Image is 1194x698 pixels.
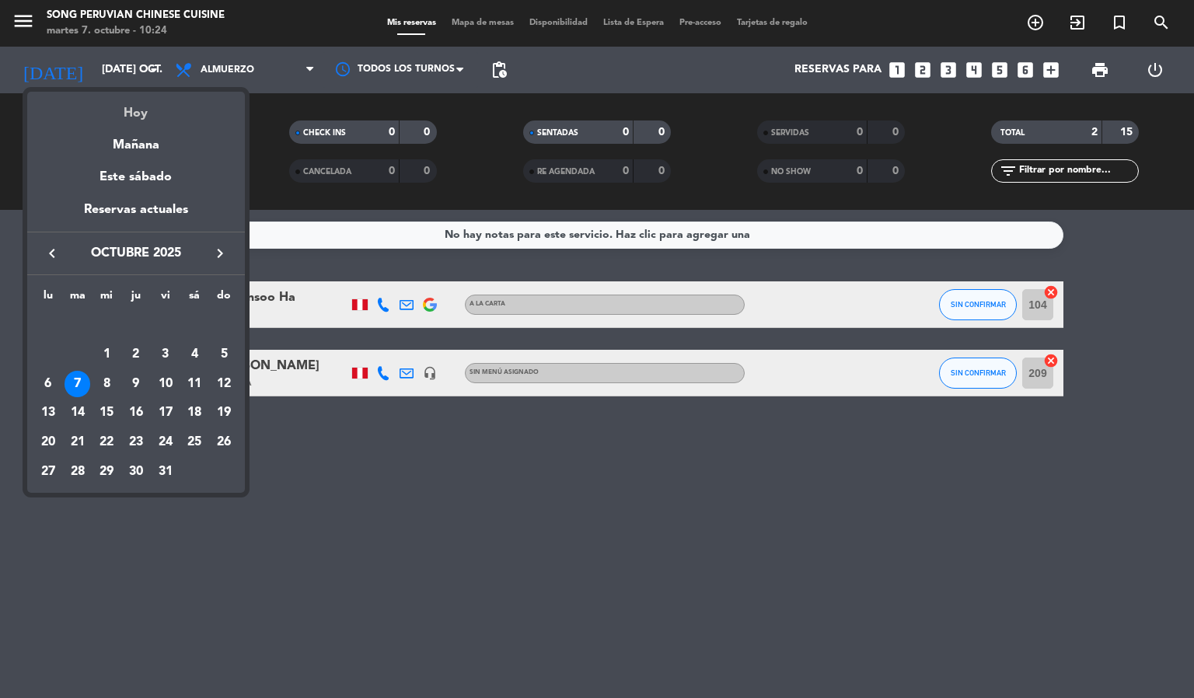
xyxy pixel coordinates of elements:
[152,400,179,427] div: 17
[92,457,121,487] td: 29 de octubre de 2025
[65,459,91,485] div: 28
[151,340,180,369] td: 3 de octubre de 2025
[63,428,93,457] td: 21 de octubre de 2025
[63,399,93,428] td: 14 de octubre de 2025
[121,340,151,369] td: 2 de octubre de 2025
[121,428,151,457] td: 23 de octubre de 2025
[151,428,180,457] td: 24 de octubre de 2025
[92,399,121,428] td: 15 de octubre de 2025
[92,340,121,369] td: 1 de octubre de 2025
[121,287,151,311] th: jueves
[181,429,208,455] div: 25
[181,341,208,368] div: 4
[180,287,210,311] th: sábado
[121,369,151,399] td: 9 de octubre de 2025
[180,369,210,399] td: 11 de octubre de 2025
[209,287,239,311] th: domingo
[123,429,149,455] div: 23
[93,400,120,427] div: 15
[209,428,239,457] td: 26 de octubre de 2025
[209,340,239,369] td: 5 de octubre de 2025
[38,243,66,263] button: keyboard_arrow_left
[93,429,120,455] div: 22
[206,243,234,263] button: keyboard_arrow_right
[93,459,120,485] div: 29
[43,244,61,263] i: keyboard_arrow_left
[151,287,180,311] th: viernes
[152,341,179,368] div: 3
[211,371,237,397] div: 12
[123,341,149,368] div: 2
[123,371,149,397] div: 9
[63,457,93,487] td: 28 de octubre de 2025
[93,341,120,368] div: 1
[92,369,121,399] td: 8 de octubre de 2025
[151,369,180,399] td: 10 de octubre de 2025
[209,399,239,428] td: 19 de octubre de 2025
[33,428,63,457] td: 20 de octubre de 2025
[152,371,179,397] div: 10
[35,371,61,397] div: 6
[35,429,61,455] div: 20
[211,341,237,368] div: 5
[33,287,63,311] th: lunes
[65,371,91,397] div: 7
[92,428,121,457] td: 22 de octubre de 2025
[27,92,245,124] div: Hoy
[66,243,206,263] span: octubre 2025
[63,287,93,311] th: martes
[33,369,63,399] td: 6 de octubre de 2025
[27,155,245,199] div: Este sábado
[33,457,63,487] td: 27 de octubre de 2025
[93,371,120,397] div: 8
[33,399,63,428] td: 13 de octubre de 2025
[121,399,151,428] td: 16 de octubre de 2025
[180,428,210,457] td: 25 de octubre de 2025
[121,457,151,487] td: 30 de octubre de 2025
[63,369,93,399] td: 7 de octubre de 2025
[123,400,149,427] div: 16
[181,400,208,427] div: 18
[35,400,61,427] div: 13
[123,459,149,485] div: 30
[27,124,245,155] div: Mañana
[211,429,237,455] div: 26
[151,399,180,428] td: 17 de octubre de 2025
[152,459,179,485] div: 31
[152,429,179,455] div: 24
[92,287,121,311] th: miércoles
[33,311,239,340] td: OCT.
[181,371,208,397] div: 11
[151,457,180,487] td: 31 de octubre de 2025
[35,459,61,485] div: 27
[27,200,245,232] div: Reservas actuales
[65,400,91,427] div: 14
[65,429,91,455] div: 21
[211,244,229,263] i: keyboard_arrow_right
[211,400,237,427] div: 19
[209,369,239,399] td: 12 de octubre de 2025
[180,399,210,428] td: 18 de octubre de 2025
[180,340,210,369] td: 4 de octubre de 2025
